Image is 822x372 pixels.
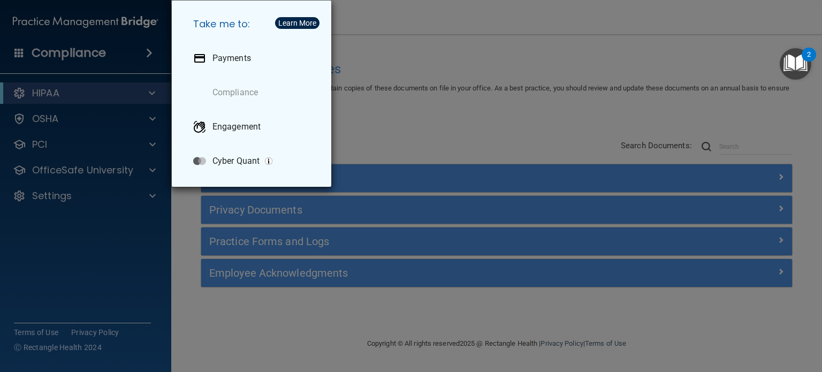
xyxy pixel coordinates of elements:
[275,17,319,29] button: Learn More
[185,43,323,73] a: Payments
[212,53,251,64] p: Payments
[278,19,316,27] div: Learn More
[807,55,811,69] div: 2
[185,78,323,108] a: Compliance
[185,112,323,142] a: Engagement
[212,156,260,166] p: Cyber Quant
[185,146,323,176] a: Cyber Quant
[185,9,323,39] h5: Take me to:
[780,48,811,80] button: Open Resource Center, 2 new notifications
[212,122,261,132] p: Engagement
